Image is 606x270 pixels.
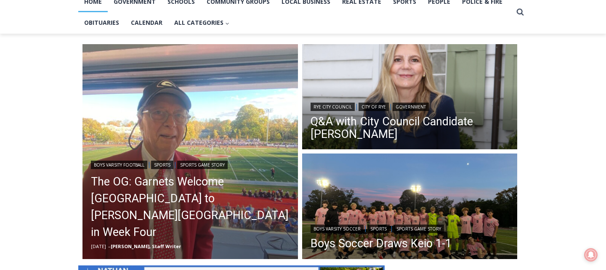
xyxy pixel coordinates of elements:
a: Sports [151,161,173,169]
div: | | [91,159,290,169]
a: Sports [367,225,390,233]
a: Boys Soccer Draws Keio 1-1 [311,237,452,250]
a: The OG: Garnets Welcome [GEOGRAPHIC_DATA] to [PERSON_NAME][GEOGRAPHIC_DATA] in Week Four [91,173,290,241]
a: Read More The OG: Garnets Welcome Yorktown to Nugent Stadium in Week Four [82,44,298,259]
div: | | [311,223,452,233]
a: Government [393,103,429,111]
a: City of Rye [359,103,389,111]
div: 2 [88,71,92,79]
button: View Search Form [513,5,528,20]
button: Child menu of All Categories [168,12,235,33]
img: (PHOTO: City council candidate Maria Tufvesson Shuck.) [302,44,518,152]
a: [PERSON_NAME] Read Sanctuary Fall Fest: [DATE] [0,84,126,105]
img: (PHOTO: The voice of Rye Garnet Football and Old Garnet Steve Feeney in the Nugent Stadium press ... [82,44,298,259]
span: Intern @ [DOMAIN_NAME] [220,84,390,103]
time: [DATE] [91,243,106,249]
a: Boys Varsity Football [91,161,147,169]
a: Obituaries [78,12,125,33]
a: Calendar [125,12,168,33]
div: "[PERSON_NAME] and I covered the [DATE] Parade, which was a really eye opening experience as I ha... [213,0,398,82]
span: – [108,243,111,249]
div: Birds of Prey: Falcon and hawk demos [88,25,122,69]
a: Rye City Council [311,103,355,111]
h4: [PERSON_NAME] Read Sanctuary Fall Fest: [DATE] [7,85,112,104]
a: Sports Game Story [393,225,444,233]
a: Read More Q&A with City Council Candidate Maria Tufvesson Shuck [302,44,518,152]
div: | | [311,101,509,111]
a: Boys Varsity Soccer [311,225,364,233]
img: (PHOTO: The Rye Boys Soccer team from their match agains Keio Academy on September 30, 2025. Cred... [302,154,518,261]
a: Read More Boys Soccer Draws Keio 1-1 [302,154,518,261]
a: [PERSON_NAME], Staff Writer [111,243,181,249]
a: Q&A with City Council Candidate [PERSON_NAME] [311,115,509,140]
a: Intern @ [DOMAIN_NAME] [202,82,408,105]
div: / [94,71,96,79]
div: 6 [98,71,102,79]
a: Sports Game Story [177,161,228,169]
